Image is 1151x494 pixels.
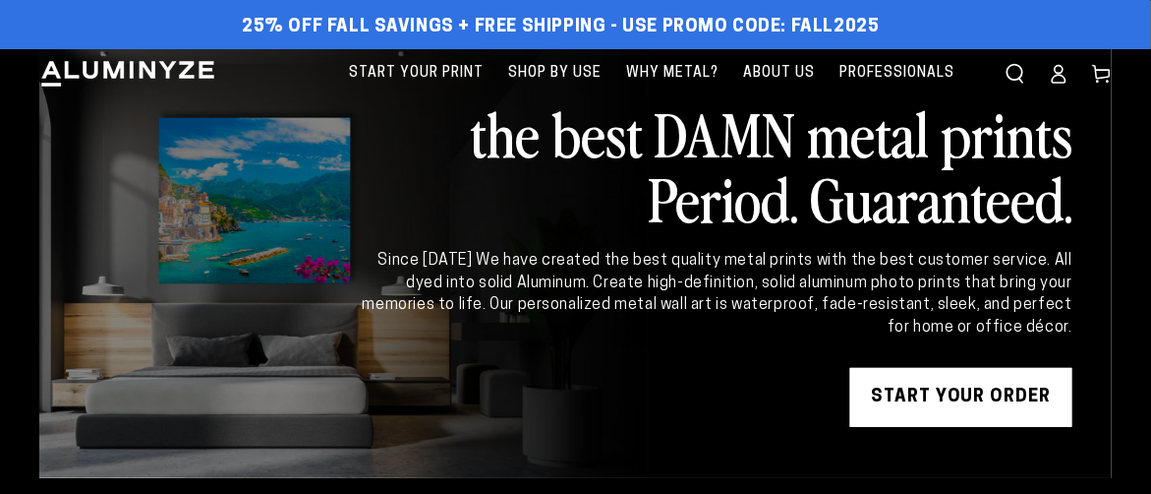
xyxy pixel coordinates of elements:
span: Professionals [839,61,954,86]
a: Why Metal? [616,49,728,97]
a: Start Your Print [339,49,493,97]
div: Since [DATE] We have created the best quality metal prints with the best customer service. All dy... [359,250,1072,339]
span: 25% off FALL Savings + Free Shipping - Use Promo Code: FALL2025 [242,17,880,38]
a: Professionals [830,49,964,97]
summary: Search our site [994,52,1037,95]
a: About Us [733,49,825,97]
a: START YOUR Order [850,368,1072,427]
span: About Us [743,61,815,86]
img: Aluminyze [39,59,216,89]
span: Why Metal? [626,61,719,86]
h2: the best DAMN metal prints Period. Guaranteed. [359,100,1072,230]
span: Shop By Use [508,61,602,86]
span: Start Your Print [349,61,484,86]
a: Shop By Use [498,49,611,97]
